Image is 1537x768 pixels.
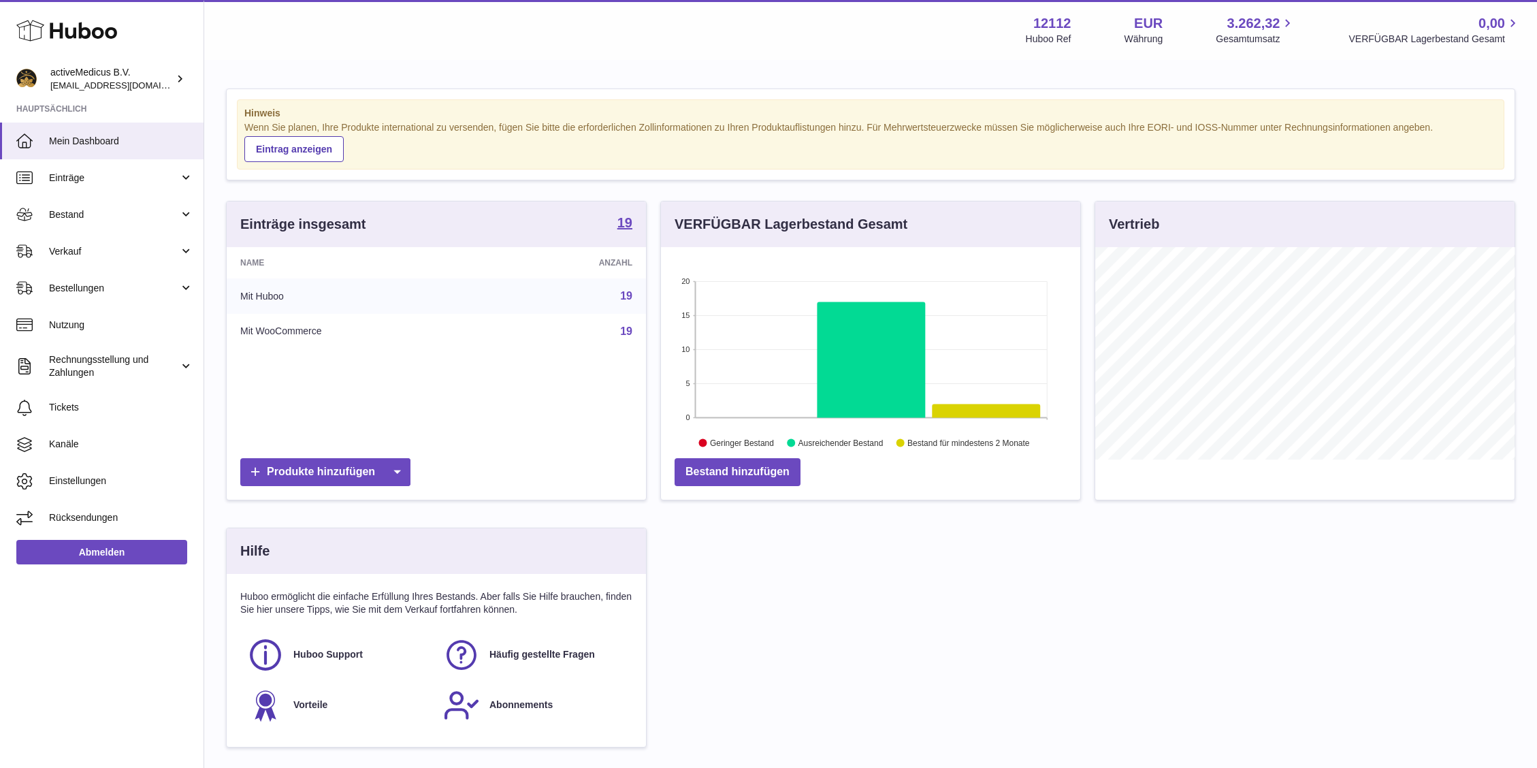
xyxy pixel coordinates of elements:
[240,590,632,616] p: Huboo ermöglicht die einfache Erfüllung Ihres Bestands. Aber falls Sie Hilfe brauchen, finden Sie...
[49,135,193,148] span: Mein Dashboard
[244,121,1497,162] div: Wenn Sie planen, Ihre Produkte international zu versenden, fügen Sie bitte die erforderlichen Zol...
[1348,14,1521,46] a: 0,00 VERFÜGBAR Lagerbestand Gesamt
[16,540,187,564] a: Abmelden
[617,216,632,229] strong: 19
[49,319,193,332] span: Nutzung
[710,438,774,447] text: Geringer Bestand
[675,458,800,486] a: Bestand hinzufügen
[244,136,344,162] a: Eintrag anzeigen
[293,648,363,661] span: Huboo Support
[244,107,1497,120] strong: Hinweis
[240,458,410,486] a: Produkte hinzufügen
[227,278,496,314] td: Mit Huboo
[49,475,193,487] span: Einstellungen
[620,290,632,302] a: 19
[907,438,1030,447] text: Bestand für mindestens 2 Monate
[1216,33,1295,46] span: Gesamtumsatz
[16,69,37,89] img: info@activemedicus.com
[227,247,496,278] th: Name
[247,637,430,673] a: Huboo Support
[293,699,327,711] span: Vorteile
[685,413,690,421] text: 0
[49,511,193,524] span: Rücksendungen
[620,325,632,337] a: 19
[1033,14,1071,33] strong: 12112
[49,172,179,185] span: Einträge
[685,379,690,387] text: 5
[443,637,626,673] a: Häufig gestellte Fragen
[1134,14,1163,33] strong: EUR
[681,345,690,353] text: 10
[496,247,646,278] th: Anzahl
[1026,33,1071,46] div: Huboo Ref
[675,215,907,234] h3: VERFÜGBAR Lagerbestand Gesamt
[617,216,632,232] a: 19
[50,66,173,92] div: activeMedicus B.V.
[1348,33,1521,46] span: VERFÜGBAR Lagerbestand Gesamt
[798,438,884,447] text: Ausreichender Bestand
[49,438,193,451] span: Kanäle
[1478,14,1505,33] span: 0,00
[227,314,496,349] td: Mit WooCommerce
[49,282,179,295] span: Bestellungen
[489,699,553,711] span: Abonnements
[49,401,193,414] span: Tickets
[1125,33,1163,46] div: Währung
[240,542,270,560] h3: Hilfe
[681,277,690,285] text: 20
[1216,14,1295,46] a: 3.262,32 Gesamtumsatz
[1109,215,1159,234] h3: Vertrieb
[489,648,595,661] span: Häufig gestellte Fragen
[240,215,366,234] h3: Einträge insgesamt
[443,687,626,724] a: Abonnements
[50,80,200,91] span: [EMAIL_ADDRESS][DOMAIN_NAME]
[247,687,430,724] a: Vorteile
[681,311,690,319] text: 15
[49,245,179,258] span: Verkauf
[49,208,179,221] span: Bestand
[1227,14,1280,33] span: 3.262,32
[49,353,179,379] span: Rechnungsstellung und Zahlungen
